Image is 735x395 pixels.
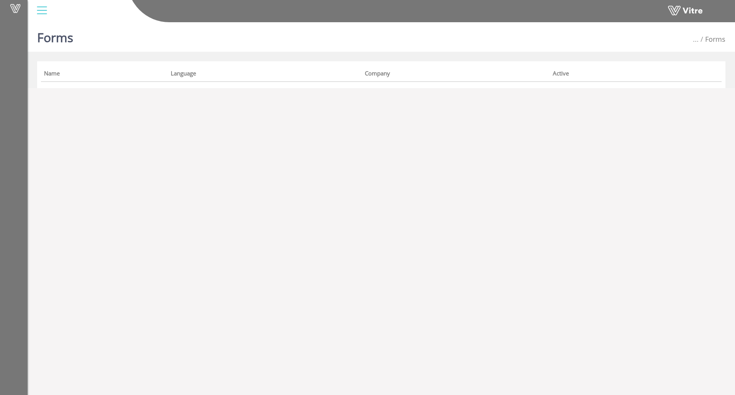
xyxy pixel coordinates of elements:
[693,34,699,44] span: ...
[362,67,550,82] th: Company
[41,67,168,82] th: Name
[550,67,686,82] th: Active
[168,67,361,82] th: Language
[37,19,73,52] h1: Forms
[699,34,725,44] li: Forms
